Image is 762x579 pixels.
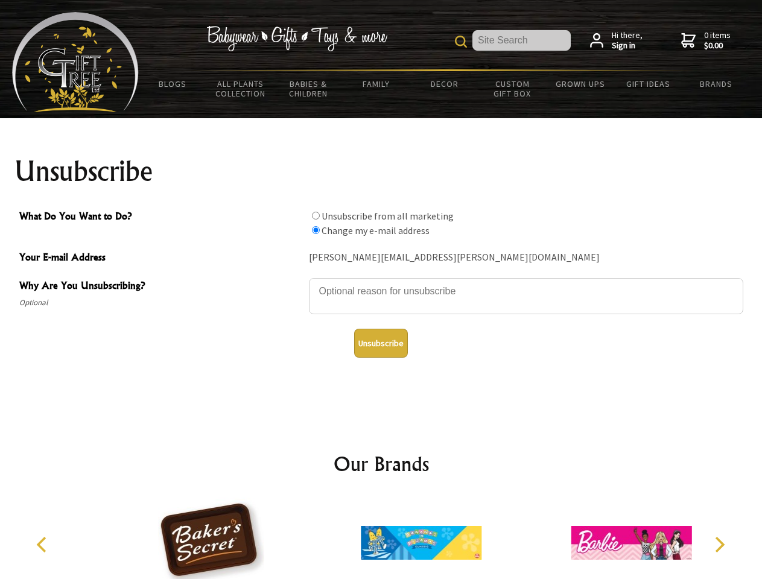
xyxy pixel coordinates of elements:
[704,40,731,51] strong: $0.00
[410,71,478,96] a: Decor
[14,157,748,186] h1: Unsubscribe
[24,449,738,478] h2: Our Brands
[19,296,303,310] span: Optional
[19,209,303,226] span: What Do You Want to Do?
[312,226,320,234] input: What Do You Want to Do?
[706,531,732,558] button: Next
[704,30,731,51] span: 0 items
[681,30,731,51] a: 0 items$0.00
[343,71,411,96] a: Family
[206,26,387,51] img: Babywear - Gifts - Toys & more
[309,248,743,267] div: [PERSON_NAME][EMAIL_ADDRESS][PERSON_NAME][DOMAIN_NAME]
[12,12,139,112] img: Babyware - Gifts - Toys and more...
[275,71,343,106] a: Babies & Children
[682,71,751,96] a: Brands
[322,224,430,236] label: Change my e-mail address
[19,250,303,267] span: Your E-mail Address
[139,71,207,96] a: BLOGS
[354,329,408,358] button: Unsubscribe
[312,212,320,220] input: What Do You Want to Do?
[612,40,643,51] strong: Sign in
[455,36,467,48] img: product search
[612,30,643,51] span: Hi there,
[614,71,682,96] a: Gift Ideas
[19,278,303,296] span: Why Are You Unsubscribing?
[472,30,571,51] input: Site Search
[478,71,547,106] a: Custom Gift Box
[309,278,743,314] textarea: Why Are You Unsubscribing?
[207,71,275,106] a: All Plants Collection
[546,71,614,96] a: Grown Ups
[322,210,454,222] label: Unsubscribe from all marketing
[30,531,57,558] button: Previous
[590,30,643,51] a: Hi there,Sign in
